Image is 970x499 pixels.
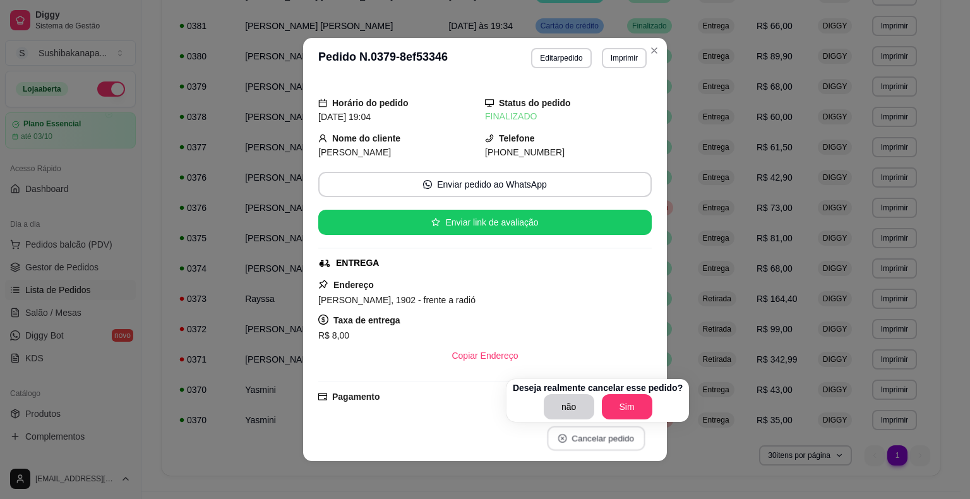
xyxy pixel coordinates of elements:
[318,315,328,325] span: dollar
[318,134,327,143] span: user
[333,280,374,290] strong: Endereço
[318,392,327,401] span: credit-card
[318,99,327,107] span: calendar
[602,48,647,68] button: Imprimir
[423,180,432,189] span: whats-app
[485,147,565,157] span: [PHONE_NUMBER]
[318,112,371,122] span: [DATE] 19:04
[318,330,349,340] span: R$ 8,00
[318,147,391,157] span: [PERSON_NAME]
[531,48,591,68] button: Editarpedido
[318,172,652,197] button: whats-appEnviar pedido ao WhatsApp
[332,98,409,108] strong: Horário do pedido
[499,98,571,108] strong: Status do pedido
[318,210,652,235] button: starEnviar link de avaliação
[333,315,400,325] strong: Taxa de entrega
[558,434,567,443] span: close-circle
[485,110,652,123] div: FINALIZADO
[332,392,380,402] strong: Pagamento
[336,256,379,270] div: ENTREGA
[431,218,440,227] span: star
[644,40,664,61] button: Close
[441,343,528,368] button: Copiar Endereço
[602,394,652,419] button: Sim
[513,382,683,394] p: Deseja realmente cancelar esse pedido?
[318,48,448,68] h3: Pedido N. 0379-8ef53346
[485,134,494,143] span: phone
[544,394,594,419] button: não
[499,133,535,143] strong: Telefone
[332,133,400,143] strong: Nome do cliente
[485,99,494,107] span: desktop
[318,279,328,289] span: pushpin
[318,295,476,305] span: [PERSON_NAME], 1902 - frente a radió
[547,426,645,451] button: close-circleCancelar pedido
